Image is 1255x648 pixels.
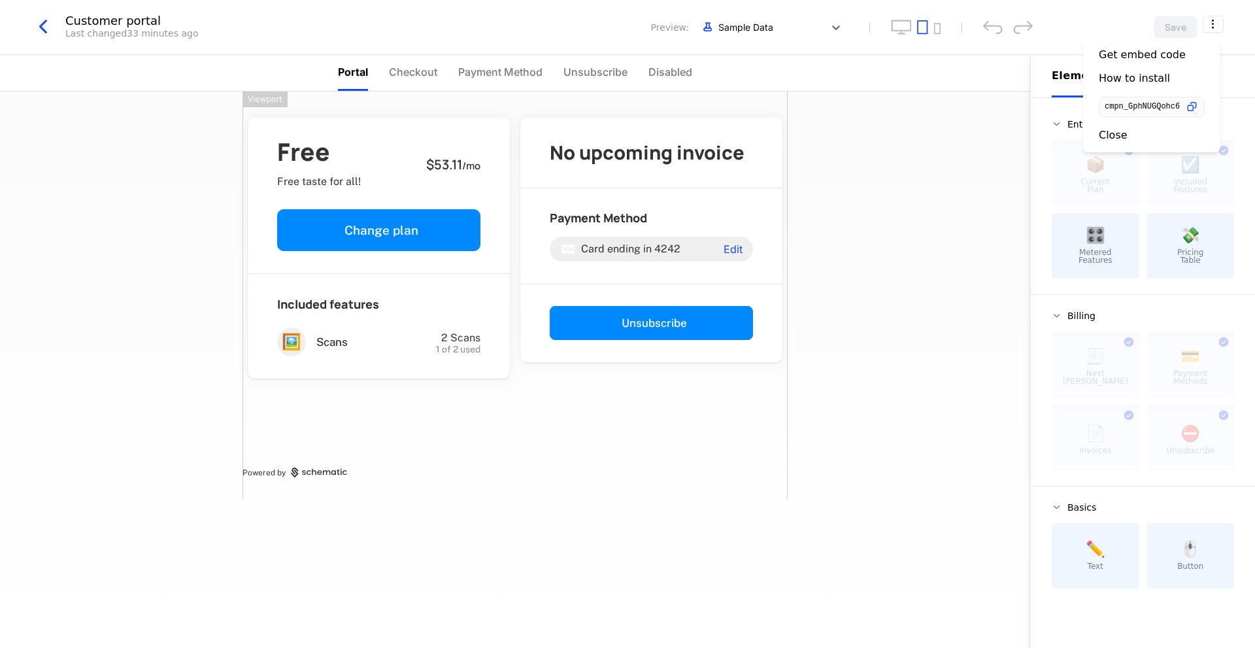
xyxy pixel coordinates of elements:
[654,243,680,255] span: 4242
[550,306,753,340] button: Unsubscribe
[1105,103,1180,111] span: cmpn_GphNUGQohc6
[243,468,286,478] span: Powered by
[1083,38,1220,152] div: Select action
[1099,72,1170,85] div: How to install
[581,243,652,255] span: Card ending in
[1099,48,1186,61] div: Get embed code
[550,139,745,165] span: No upcoming invoice
[550,210,647,226] span: Payment Method
[441,332,480,344] span: 2 Scans
[1099,129,1128,142] div: Close
[1099,97,1205,117] button: cmpn_GphNUGQohc6
[436,345,480,354] span: 1 of 2 used
[277,140,361,164] span: Free
[724,244,743,254] span: Edit
[277,296,379,312] span: Included features
[277,328,306,356] span: 🖼️
[462,159,480,173] sub: / mo
[277,209,480,251] button: Change plan
[277,175,361,189] span: Free taste for all!
[316,335,348,350] span: Scans
[560,241,576,257] i: visa
[426,156,462,173] span: $53.11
